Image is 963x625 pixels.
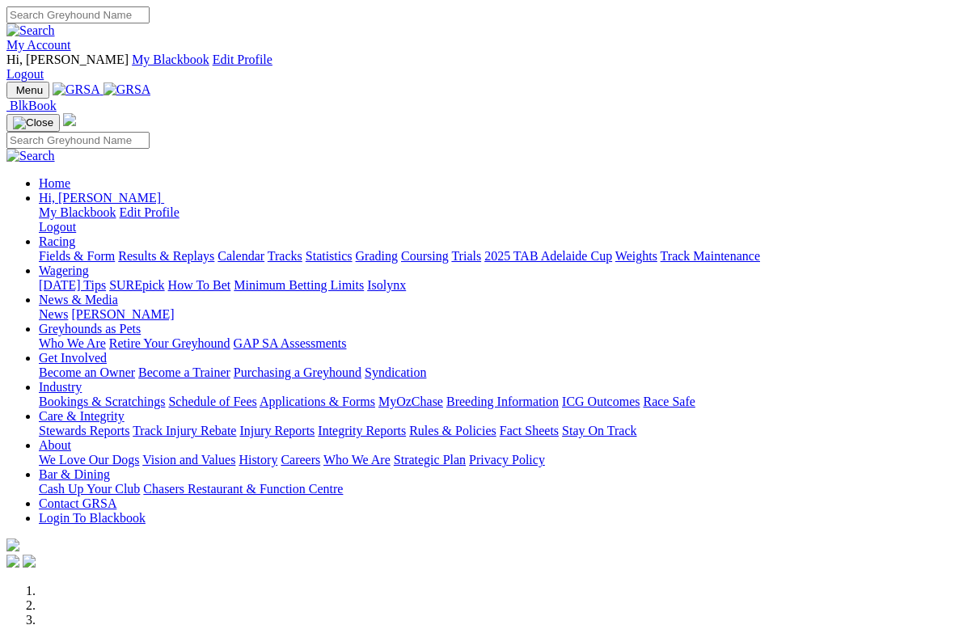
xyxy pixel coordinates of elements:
[6,555,19,568] img: facebook.svg
[109,336,230,350] a: Retire Your Greyhound
[356,249,398,263] a: Grading
[6,53,129,66] span: Hi, [PERSON_NAME]
[71,307,174,321] a: [PERSON_NAME]
[39,191,164,205] a: Hi, [PERSON_NAME]
[6,82,49,99] button: Toggle navigation
[268,249,302,263] a: Tracks
[39,380,82,394] a: Industry
[367,278,406,292] a: Isolynx
[39,395,957,409] div: Industry
[39,293,118,306] a: News & Media
[132,53,209,66] a: My Blackbook
[562,395,640,408] a: ICG Outcomes
[39,278,106,292] a: [DATE] Tips
[39,249,115,263] a: Fields & Form
[63,113,76,126] img: logo-grsa-white.png
[378,395,443,408] a: MyOzChase
[39,482,140,496] a: Cash Up Your Club
[39,453,957,467] div: About
[469,453,545,467] a: Privacy Policy
[39,409,125,423] a: Care & Integrity
[484,249,612,263] a: 2025 TAB Adelaide Cup
[39,467,110,481] a: Bar & Dining
[6,6,150,23] input: Search
[142,453,235,467] a: Vision and Values
[39,264,89,277] a: Wagering
[133,424,236,437] a: Track Injury Rebate
[39,395,165,408] a: Bookings & Scratchings
[401,249,449,263] a: Coursing
[39,249,957,264] div: Racing
[365,365,426,379] a: Syndication
[39,438,71,452] a: About
[39,205,957,234] div: Hi, [PERSON_NAME]
[39,365,135,379] a: Become an Owner
[13,116,53,129] img: Close
[318,424,406,437] a: Integrity Reports
[39,220,76,234] a: Logout
[39,424,129,437] a: Stewards Reports
[109,278,164,292] a: SUREpick
[53,82,100,97] img: GRSA
[16,84,43,96] span: Menu
[39,322,141,336] a: Greyhounds as Pets
[39,307,68,321] a: News
[39,482,957,496] div: Bar & Dining
[103,82,151,97] img: GRSA
[39,453,139,467] a: We Love Our Dogs
[661,249,760,263] a: Track Maintenance
[39,191,161,205] span: Hi, [PERSON_NAME]
[6,67,44,81] a: Logout
[6,132,150,149] input: Search
[39,234,75,248] a: Racing
[6,99,57,112] a: BlkBook
[234,365,361,379] a: Purchasing a Greyhound
[118,249,214,263] a: Results & Replays
[39,336,106,350] a: Who We Are
[500,424,559,437] a: Fact Sheets
[260,395,375,408] a: Applications & Forms
[39,511,146,525] a: Login To Blackbook
[6,114,60,132] button: Toggle navigation
[562,424,636,437] a: Stay On Track
[643,395,695,408] a: Race Safe
[6,38,71,52] a: My Account
[306,249,353,263] a: Statistics
[239,453,277,467] a: History
[451,249,481,263] a: Trials
[446,395,559,408] a: Breeding Information
[23,555,36,568] img: twitter.svg
[213,53,272,66] a: Edit Profile
[39,307,957,322] div: News & Media
[218,249,264,263] a: Calendar
[234,336,347,350] a: GAP SA Assessments
[615,249,657,263] a: Weights
[409,424,496,437] a: Rules & Policies
[143,482,343,496] a: Chasers Restaurant & Function Centre
[281,453,320,467] a: Careers
[6,23,55,38] img: Search
[138,365,230,379] a: Become a Trainer
[6,149,55,163] img: Search
[323,453,391,467] a: Who We Are
[6,53,957,82] div: My Account
[39,424,957,438] div: Care & Integrity
[39,351,107,365] a: Get Involved
[39,176,70,190] a: Home
[394,453,466,467] a: Strategic Plan
[234,278,364,292] a: Minimum Betting Limits
[120,205,180,219] a: Edit Profile
[239,424,315,437] a: Injury Reports
[39,205,116,219] a: My Blackbook
[168,278,231,292] a: How To Bet
[39,496,116,510] a: Contact GRSA
[39,365,957,380] div: Get Involved
[10,99,57,112] span: BlkBook
[39,278,957,293] div: Wagering
[39,336,957,351] div: Greyhounds as Pets
[168,395,256,408] a: Schedule of Fees
[6,538,19,551] img: logo-grsa-white.png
